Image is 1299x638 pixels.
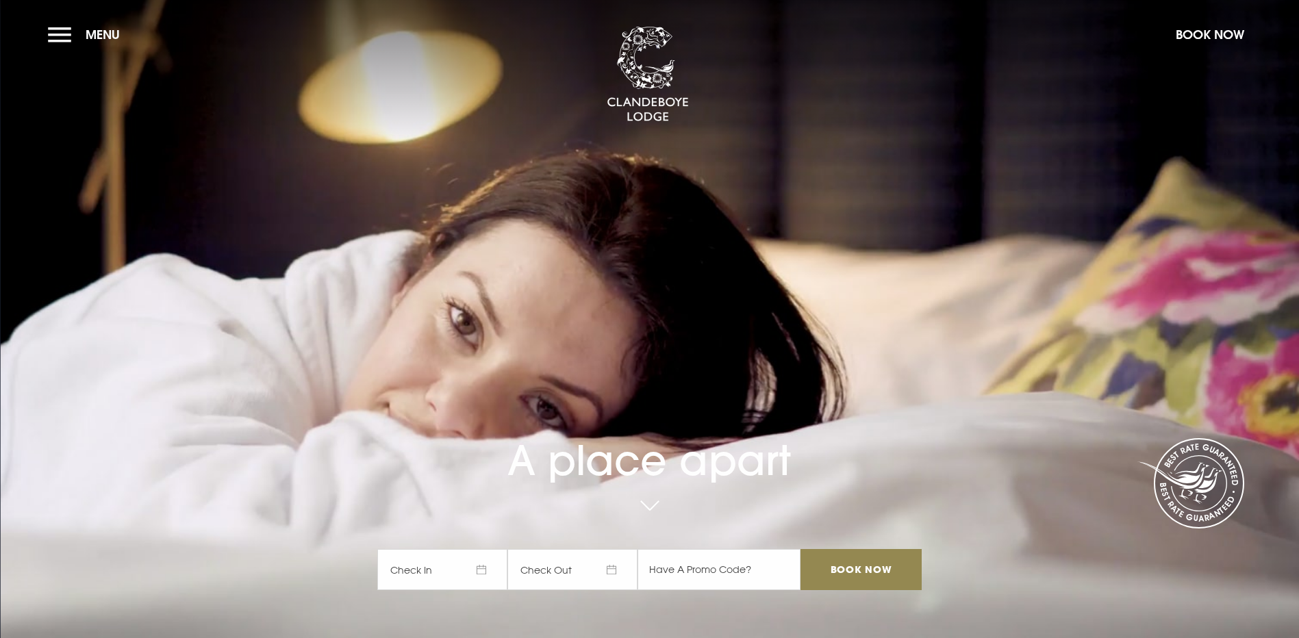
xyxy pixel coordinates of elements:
[638,549,800,590] input: Have A Promo Code?
[1169,20,1251,49] button: Book Now
[377,549,507,590] span: Check In
[800,549,921,590] input: Book Now
[86,27,120,42] span: Menu
[48,20,127,49] button: Menu
[507,549,638,590] span: Check Out
[607,27,689,123] img: Clandeboye Lodge
[377,397,921,485] h1: A place apart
